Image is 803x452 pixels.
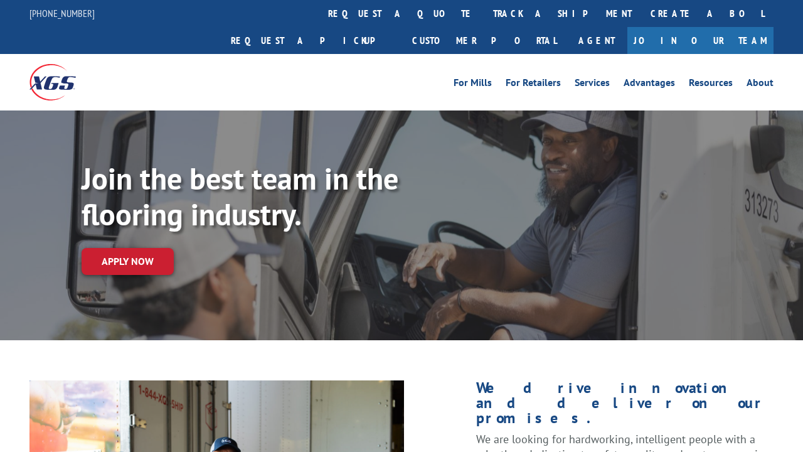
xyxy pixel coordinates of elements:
a: Services [575,78,610,92]
strong: Join the best team in the flooring industry. [82,159,398,234]
a: About [747,78,774,92]
a: Resources [689,78,733,92]
a: [PHONE_NUMBER] [29,7,95,19]
a: Request a pickup [221,27,403,54]
a: Agent [566,27,627,54]
a: Advantages [624,78,675,92]
a: For Retailers [506,78,561,92]
h1: We drive innovation and deliver on our promises. [476,380,774,432]
a: For Mills [454,78,492,92]
a: Customer Portal [403,27,566,54]
a: Apply now [82,248,174,275]
a: Join Our Team [627,27,774,54]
